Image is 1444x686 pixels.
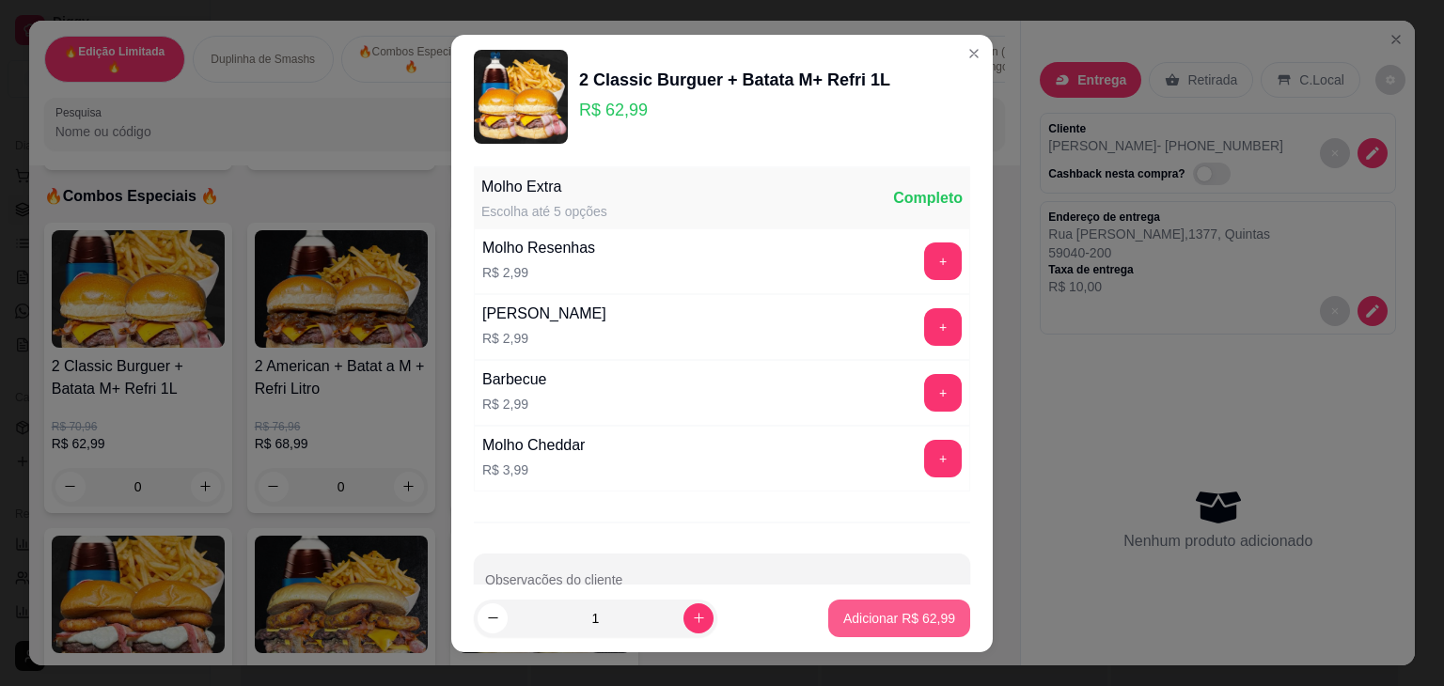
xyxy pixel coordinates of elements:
div: [PERSON_NAME] [482,303,606,325]
button: add [924,242,962,280]
button: Adicionar R$ 62,99 [828,600,970,637]
p: R$ 2,99 [482,329,606,348]
button: add [924,374,962,412]
div: Molho Extra [481,176,607,198]
button: decrease-product-quantity [478,603,508,633]
div: Molho Resenhas [482,237,595,259]
button: Close [959,39,989,69]
input: Observações do cliente [485,578,959,597]
div: Barbecue [482,368,547,391]
button: increase-product-quantity [683,603,714,633]
p: R$ 2,99 [482,263,595,282]
p: R$ 62,99 [579,97,890,123]
div: Escolha até 5 opções [481,202,607,221]
img: product-image [474,50,568,144]
p: R$ 3,99 [482,460,585,479]
p: R$ 2,99 [482,395,547,413]
button: add [924,308,962,346]
p: Adicionar R$ 62,99 [843,609,955,628]
div: Molho Cheddar [482,434,585,457]
button: add [924,440,962,477]
div: Completo [893,187,963,210]
div: 2 Classic Burguer + Batata M+ Refri 1L [579,67,890,93]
